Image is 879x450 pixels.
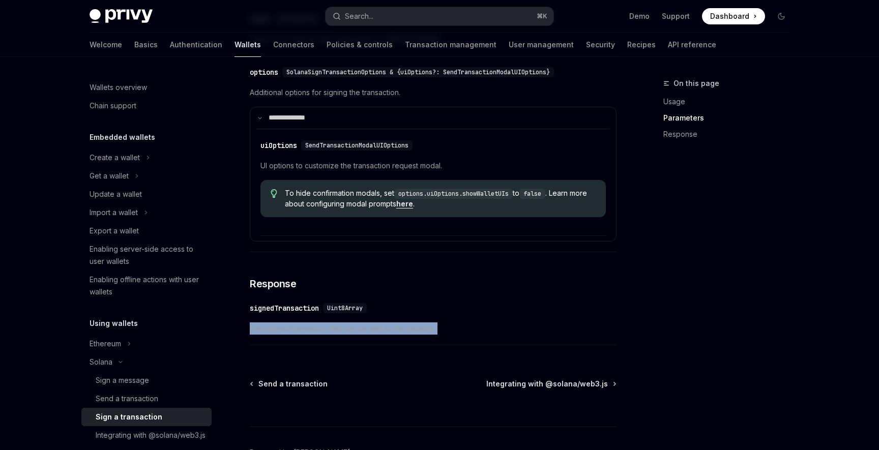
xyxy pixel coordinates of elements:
[81,167,212,185] button: Toggle Get a wallet section
[710,11,749,21] span: Dashboard
[486,379,616,389] a: Integrating with @solana/web3.js
[90,206,138,219] div: Import a wallet
[90,338,121,350] div: Ethereum
[81,335,212,353] button: Toggle Ethereum section
[81,408,212,426] a: Sign a transaction
[260,160,606,172] span: UI options to customize the transaction request modal.
[519,189,545,199] code: false
[90,100,136,112] div: Chain support
[663,94,798,110] a: Usage
[662,11,690,21] a: Support
[486,379,608,389] span: Integrating with @solana/web3.js
[586,33,615,57] a: Security
[250,67,278,77] div: options
[250,322,617,335] span: The signed transaction that can be sent to the network.
[90,81,147,94] div: Wallets overview
[90,317,138,329] h5: Using wallets
[326,7,553,25] button: Open search
[629,11,650,21] a: Demo
[345,10,373,22] div: Search...
[285,188,596,209] span: To hide confirmation modals, set to . Learn more about configuring modal prompts .
[235,33,261,57] a: Wallets
[81,97,212,115] a: Chain support
[394,189,513,199] code: options.uiOptions.showWalletUIs
[90,9,153,23] img: dark logo
[773,8,789,24] button: Toggle dark mode
[627,33,656,57] a: Recipes
[81,389,212,408] a: Send a transaction
[96,393,158,405] div: Send a transaction
[251,379,328,389] a: Send a transaction
[250,86,617,99] span: Additional options for signing the transaction.
[90,152,140,164] div: Create a wallet
[90,243,206,267] div: Enabling server-side access to user wallets
[90,131,155,143] h5: Embedded wallets
[673,77,719,89] span: On this page
[273,33,314,57] a: Connectors
[96,429,206,441] div: Integrating with @solana/web3.js
[663,110,798,126] a: Parameters
[90,274,206,298] div: Enabling offline actions with user wallets
[260,140,297,151] div: uiOptions
[81,371,212,389] a: Sign a message
[170,33,222,57] a: Authentication
[90,33,122,57] a: Welcome
[96,374,149,386] div: Sign a message
[250,277,296,291] span: Response
[90,225,139,237] div: Export a wallet
[90,188,142,200] div: Update a wallet
[327,33,393,57] a: Policies & controls
[663,126,798,142] a: Response
[405,33,496,57] a: Transaction management
[81,148,212,167] button: Toggle Create a wallet section
[81,78,212,97] a: Wallets overview
[286,68,550,76] span: SolanaSignTransactionOptions & {uiOptions?: SendTransactionModalUIOptions}
[81,240,212,271] a: Enabling server-side access to user wallets
[81,222,212,240] a: Export a wallet
[250,303,319,313] div: signedTransaction
[90,356,112,368] div: Solana
[81,185,212,203] a: Update a wallet
[702,8,765,24] a: Dashboard
[81,203,212,222] button: Toggle Import a wallet section
[90,170,129,182] div: Get a wallet
[305,141,408,149] span: SendTransactionModalUIOptions
[81,271,212,301] a: Enabling offline actions with user wallets
[668,33,716,57] a: API reference
[81,426,212,444] a: Integrating with @solana/web3.js
[81,353,212,371] button: Toggle Solana section
[537,12,547,20] span: ⌘ K
[258,379,328,389] span: Send a transaction
[271,189,278,198] svg: Tip
[396,199,413,208] a: here
[96,411,162,423] div: Sign a transaction
[134,33,158,57] a: Basics
[509,33,574,57] a: User management
[327,304,363,312] span: Uint8Array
